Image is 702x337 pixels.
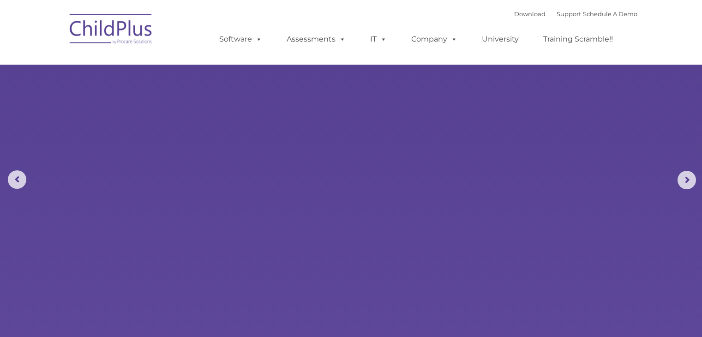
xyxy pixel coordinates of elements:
[210,30,271,48] a: Software
[514,10,546,18] a: Download
[583,10,637,18] a: Schedule A Demo
[534,30,622,48] a: Training Scramble!!
[514,10,637,18] font: |
[402,30,467,48] a: Company
[557,10,581,18] a: Support
[473,30,528,48] a: University
[65,7,157,54] img: ChildPlus by Procare Solutions
[277,30,355,48] a: Assessments
[361,30,396,48] a: IT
